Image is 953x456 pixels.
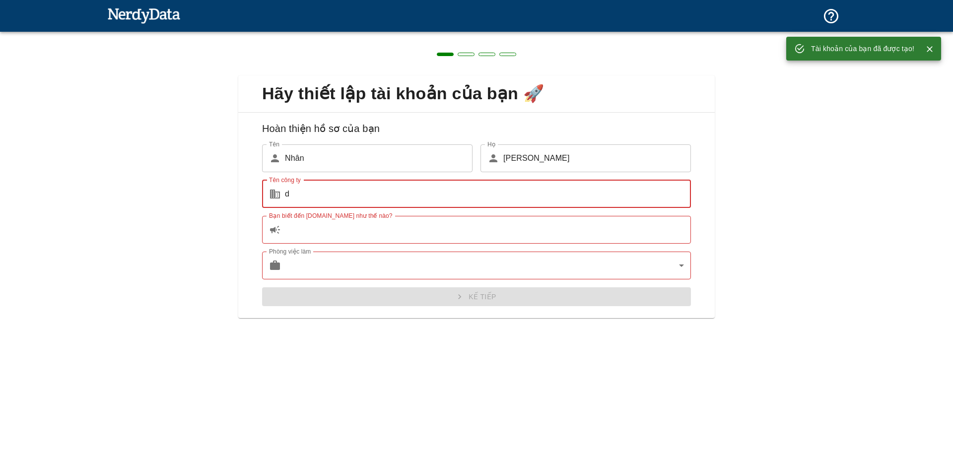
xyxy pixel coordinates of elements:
font: Tên [269,141,279,147]
font: Tên công ty [269,177,301,183]
font: Tài khoản của bạn đã được tạo! [811,45,914,53]
font: Hãy thiết lập tài khoản của bạn 🚀 [262,84,544,103]
button: Hỗ trợ và Tài liệu [817,1,846,31]
font: Bạn biết đến [DOMAIN_NAME] như thế nào? [269,212,393,219]
font: Phòng việc làm [269,248,311,255]
font: Hoàn thiện hồ sơ của bạn [262,123,380,134]
button: Đóng [922,42,937,57]
font: Họ [487,141,495,147]
img: NerdyData.com [107,5,180,25]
